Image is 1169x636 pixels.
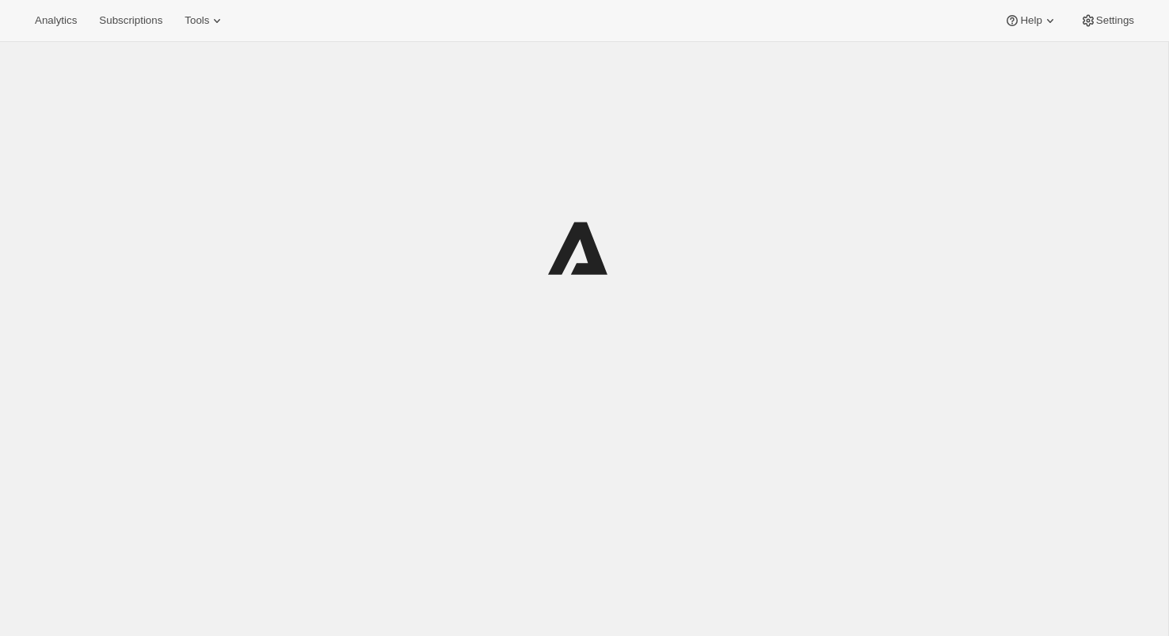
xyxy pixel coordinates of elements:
span: Tools [185,14,209,27]
button: Tools [175,10,234,32]
span: Subscriptions [99,14,162,27]
button: Settings [1071,10,1144,32]
button: Subscriptions [89,10,172,32]
span: Help [1020,14,1041,27]
span: Settings [1096,14,1134,27]
span: Analytics [35,14,77,27]
button: Help [995,10,1067,32]
button: Analytics [25,10,86,32]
